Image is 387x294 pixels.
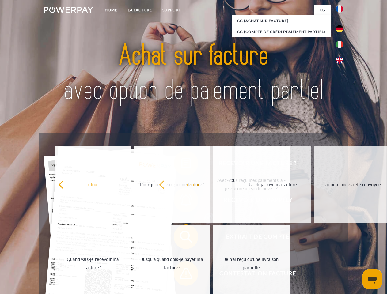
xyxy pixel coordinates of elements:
div: Quand vais-je recevoir ma facture? [58,255,127,272]
a: Support [157,5,186,16]
a: CG (Compte de crédit/paiement partiel) [232,26,331,37]
div: retour [58,180,127,188]
a: Home [100,5,123,16]
img: it [336,41,343,48]
div: J'ai déjà payé ma facture [238,180,307,188]
a: LA FACTURE [123,5,157,16]
div: Je n'ai reçu qu'une livraison partielle [217,255,286,272]
div: Pourquoi ai-je reçu une facture? [138,180,207,188]
a: CG [314,5,331,16]
iframe: Bouton de lancement de la fenêtre de messagerie [362,269,382,289]
a: CG (achat sur facture) [232,15,331,26]
img: de [336,25,343,32]
div: La commande a été renvoyée [317,180,386,188]
img: fr [336,5,343,13]
img: en [336,57,343,64]
img: logo-powerpay-white.svg [44,7,93,13]
div: Jusqu'à quand dois-je payer ma facture? [138,255,207,272]
div: retour [159,180,228,188]
img: title-powerpay_fr.svg [59,29,328,117]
